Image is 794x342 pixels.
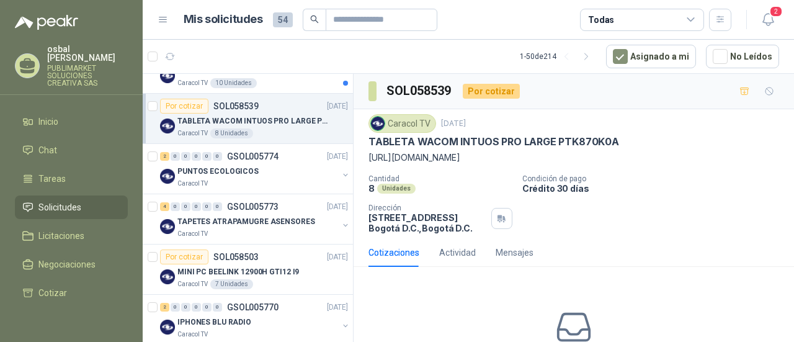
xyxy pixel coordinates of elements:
[15,167,128,191] a: Tareas
[171,152,180,161] div: 0
[160,202,169,211] div: 4
[15,196,128,219] a: Solicitudes
[706,45,779,68] button: No Leídos
[769,6,783,17] span: 2
[143,245,353,295] a: Por cotizarSOL058503[DATE] Company LogoMINI PC BEELINK 12900H GTI12 I9Caracol TV7 Unidades
[160,199,350,239] a: 4 0 0 0 0 0 GSOL005773[DATE] Company LogoTAPETES ATRAPAMUGRE ASENSORESCaracol TV
[210,279,253,289] div: 7 Unidades
[371,117,385,130] img: Company Logo
[327,201,348,213] p: [DATE]
[368,114,436,133] div: Caracol TV
[177,317,251,328] p: IPHONES BLU RADIO
[15,224,128,248] a: Licitaciones
[327,302,348,313] p: [DATE]
[496,246,533,259] div: Mensajes
[160,250,208,264] div: Por cotizar
[160,99,208,114] div: Por cotizar
[160,320,175,335] img: Company Logo
[160,152,169,161] div: 2
[368,174,512,183] p: Cantidad
[38,200,81,214] span: Solicitudes
[368,151,779,164] p: [URL][DOMAIN_NAME]
[177,279,208,289] p: Caracol TV
[181,303,190,312] div: 0
[177,229,208,239] p: Caracol TV
[202,152,212,161] div: 0
[171,303,180,312] div: 0
[192,152,201,161] div: 0
[38,115,58,128] span: Inicio
[202,202,212,211] div: 0
[227,152,279,161] p: GSOL005774
[47,65,128,87] p: PUBLIMARKET SOLUCIONES CREATIVA SAS
[463,84,520,99] div: Por cotizar
[588,13,614,27] div: Todas
[177,78,208,88] p: Caracol TV
[520,47,596,66] div: 1 - 50 de 214
[38,258,96,271] span: Negociaciones
[177,266,299,278] p: MINI PC BEELINK 12900H GTI12 I9
[181,152,190,161] div: 0
[213,303,222,312] div: 0
[377,184,416,194] div: Unidades
[143,94,353,144] a: Por cotizarSOL058539[DATE] Company LogoTABLETA WACOM INTUOS PRO LARGE PTK870K0ACaracol TV8 Unidades
[368,135,619,148] p: TABLETA WACOM INTUOS PRO LARGE PTK870K0A
[160,169,175,184] img: Company Logo
[210,128,253,138] div: 8 Unidades
[15,110,128,133] a: Inicio
[15,15,78,30] img: Logo peakr
[15,281,128,305] a: Cotizar
[386,81,453,101] h3: SOL058539
[177,330,208,340] p: Caracol TV
[160,119,175,133] img: Company Logo
[177,115,332,127] p: TABLETA WACOM INTUOS PRO LARGE PTK870K0A
[522,183,789,194] p: Crédito 30 días
[213,102,259,110] p: SOL058539
[227,303,279,312] p: GSOL005770
[177,179,208,189] p: Caracol TV
[227,202,279,211] p: GSOL005773
[192,202,201,211] div: 0
[15,138,128,162] a: Chat
[327,251,348,263] p: [DATE]
[368,204,486,212] p: Dirección
[177,216,315,228] p: TAPETES ATRAPAMUGRE ASENSORES
[160,68,175,83] img: Company Logo
[38,229,84,243] span: Licitaciones
[368,212,486,233] p: [STREET_ADDRESS] Bogotá D.C. , Bogotá D.C.
[368,246,419,259] div: Cotizaciones
[606,45,696,68] button: Asignado a mi
[213,202,222,211] div: 0
[160,219,175,234] img: Company Logo
[522,174,789,183] p: Condición de pago
[38,286,67,300] span: Cotizar
[757,9,779,31] button: 2
[15,253,128,276] a: Negociaciones
[441,118,466,130] p: [DATE]
[368,183,375,194] p: 8
[192,303,201,312] div: 0
[171,202,180,211] div: 0
[160,149,350,189] a: 2 0 0 0 0 0 GSOL005774[DATE] Company LogoPUNTOS ECOLOGICOSCaracol TV
[177,166,259,178] p: PUNTOS ECOLOGICOS
[310,15,319,24] span: search
[38,172,66,186] span: Tareas
[213,152,222,161] div: 0
[160,303,169,312] div: 2
[202,303,212,312] div: 0
[213,253,259,261] p: SOL058503
[160,300,350,340] a: 2 0 0 0 0 0 GSOL005770[DATE] Company LogoIPHONES BLU RADIOCaracol TV
[327,151,348,163] p: [DATE]
[160,269,175,284] img: Company Logo
[210,78,257,88] div: 10 Unidades
[181,202,190,211] div: 0
[184,11,263,29] h1: Mis solicitudes
[439,246,476,259] div: Actividad
[177,128,208,138] p: Caracol TV
[327,101,348,112] p: [DATE]
[38,143,57,157] span: Chat
[47,45,128,62] p: osbal [PERSON_NAME]
[273,12,293,27] span: 54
